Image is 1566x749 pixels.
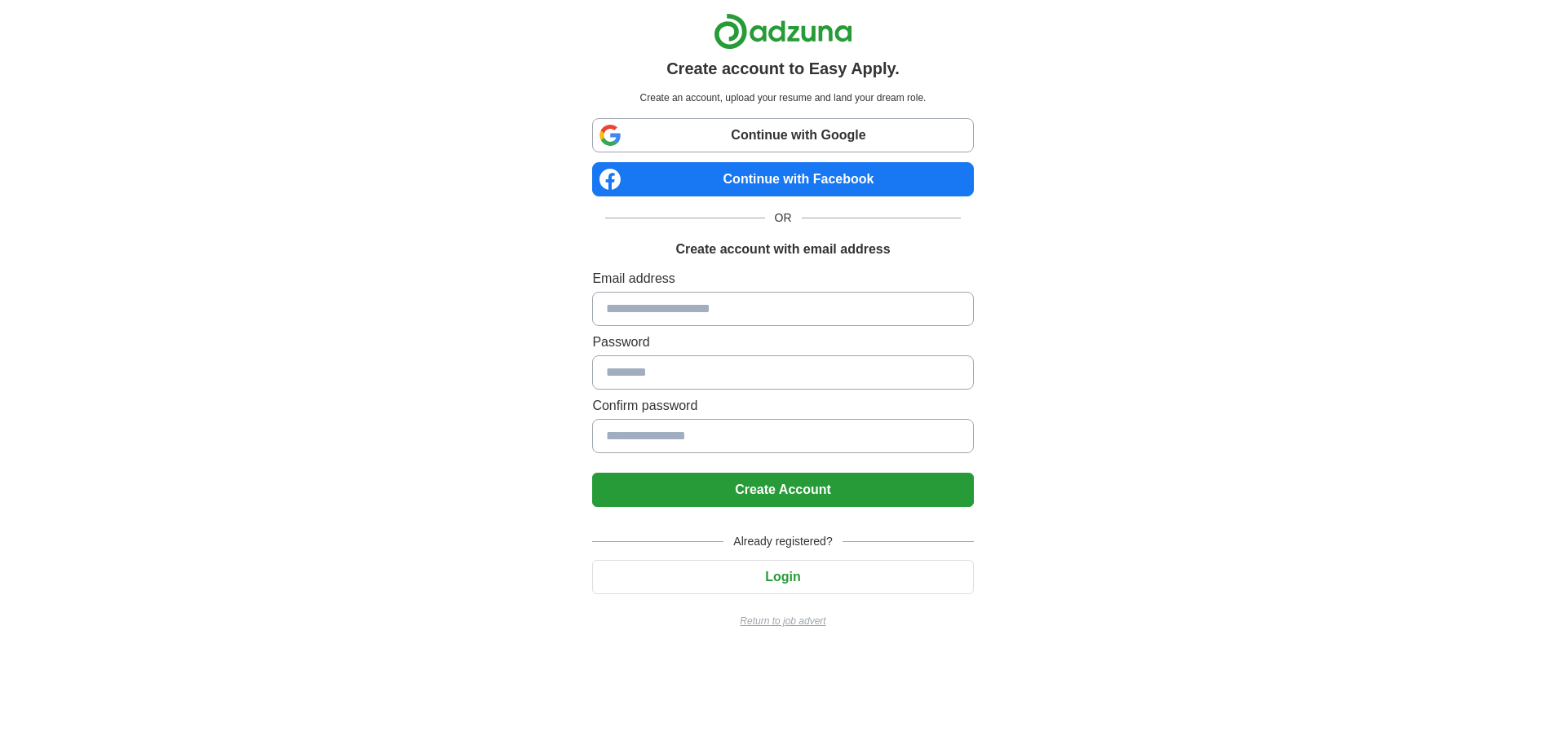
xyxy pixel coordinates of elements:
img: Adzuna logo [714,13,852,50]
p: Create an account, upload your resume and land your dream role. [595,90,970,105]
span: OR [765,209,802,227]
a: Return to job advert [592,614,973,628]
h1: Create account to Easy Apply. [666,56,900,81]
span: Already registered? [723,533,842,550]
a: Login [592,570,973,584]
button: Login [592,560,973,594]
label: Confirm password [592,396,973,416]
a: Continue with Google [592,118,973,152]
label: Email address [592,269,973,289]
button: Create Account [592,473,973,507]
a: Continue with Facebook [592,162,973,196]
label: Password [592,333,973,352]
h1: Create account with email address [675,240,890,259]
